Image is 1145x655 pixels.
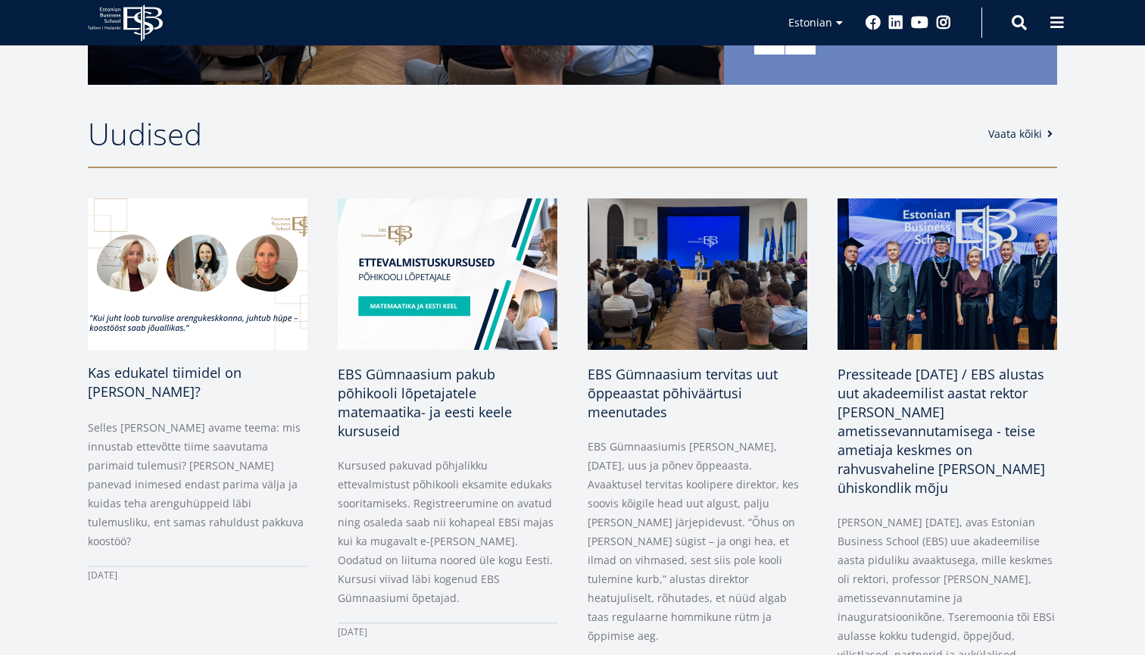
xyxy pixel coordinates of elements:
p: Kursused pakuvad põhjalikku ettevalmistust põhikooli eksamite edukaks sooritamiseks. Registreerum... [338,456,557,607]
div: [DATE] [88,566,307,585]
span: Kas edukatel tiimidel on [PERSON_NAME]? [88,363,242,401]
img: a [588,198,807,350]
img: EBS Gümnaasiumi ettevalmistuskursused [338,198,557,350]
span: EBS Gümnaasium pakub põhikooli lõpetajatele matemaatika- ja eesti keele kursuseid [338,365,512,440]
p: EBS Gümnaasiumis [PERSON_NAME], [DATE], uus ja põnev õppeaasta. Avaaktusel tervitas koolipere dir... [588,437,807,645]
a: Facebook [866,15,881,30]
img: a [838,198,1057,350]
a: Youtube [911,15,928,30]
a: Next [785,24,816,55]
span: EBS Gümnaasium tervitas uut õppeaastat põhiväärtusi meenutades [588,365,778,421]
a: Linkedin [888,15,903,30]
span: Pressiteade [DATE] / EBS alustas uut akadeemilist aastat rektor [PERSON_NAME] ametissevannutamise... [838,365,1045,497]
a: Instagram [936,15,951,30]
a: Vaata kõiki [988,126,1057,142]
div: [DATE] [338,622,557,641]
h2: Uudised [88,115,973,153]
a: Previous [754,24,785,55]
img: Kaidi Neeme, Liis Paemurru, Kristiina Esop [83,195,314,354]
p: Selles [PERSON_NAME] avame teema: mis innustab ettevõtte tiime saavutama parimaid tulemusi? [PERS... [88,418,307,551]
